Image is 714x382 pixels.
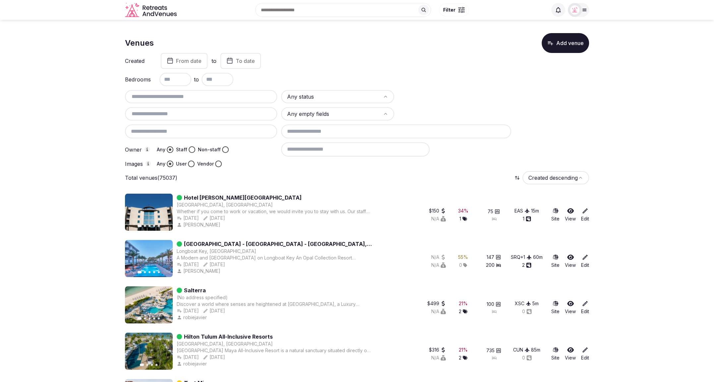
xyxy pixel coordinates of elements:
button: $499 [427,300,446,307]
div: 34 % [458,208,468,214]
img: miaceralde [570,5,579,15]
div: robiejavier [177,360,208,367]
div: [PERSON_NAME] [177,221,222,228]
label: Created [125,58,151,64]
button: 75 [488,208,500,215]
button: Go to slide 1 [140,363,144,366]
button: Go to slide 4 [153,271,155,273]
div: SRQ +1 [511,254,532,261]
div: 55 % [458,254,468,261]
div: Discover a world where senses are heightened at [GEOGRAPHIC_DATA], a Luxury Collection Resort & S... [177,301,371,308]
button: N/A [431,215,446,222]
button: N/A [431,355,446,361]
button: 147 [487,254,501,261]
a: View [565,347,576,361]
img: Featured image for Salterra [125,286,173,323]
button: Go to slide 1 [138,271,142,273]
a: Site [551,254,560,268]
button: [DATE] [177,354,199,360]
div: [PERSON_NAME] [177,268,222,274]
button: 55% [458,254,468,261]
button: Go to slide 2 [144,225,146,227]
span: 147 [487,254,494,261]
button: 85m [531,347,540,353]
button: [DATE] [203,261,225,268]
div: 21 % [459,300,468,307]
button: Go to slide 1 [138,224,142,227]
div: 15 m [531,208,539,214]
a: Hilton Tulum All-Inclusive Resorts [184,333,273,341]
label: Any [157,146,165,153]
div: 2 [459,355,467,361]
div: (No address specified) [177,294,228,301]
span: 200 [486,262,495,268]
button: Go to slide 3 [149,225,150,227]
button: $150 [429,208,446,214]
button: [DATE] [203,215,225,221]
a: Edit [581,208,589,222]
label: Owner [125,147,151,153]
label: to [211,57,216,65]
label: Vendor [197,161,214,167]
img: Featured image for Zota Beach Resort - Longboat Key - Sarasota, FL [125,240,173,277]
span: to [194,75,199,83]
button: [DATE] [203,308,225,314]
div: N/A [431,254,446,261]
button: 0 [522,355,532,361]
div: N/A [431,308,446,315]
button: CUN [513,347,530,353]
button: 2 [522,262,531,268]
img: Featured image for Hotel Palacio de Aiete [125,194,173,231]
label: Staff [176,146,187,153]
a: [GEOGRAPHIC_DATA] - [GEOGRAPHIC_DATA] - [GEOGRAPHIC_DATA], [GEOGRAPHIC_DATA] [184,240,407,248]
div: Whether if you come to work or vacation, we would invite you to stay with us. Our staff is always... [177,208,371,215]
button: robiejavier [177,314,208,321]
a: Hotel [PERSON_NAME][GEOGRAPHIC_DATA] [184,194,302,202]
button: Owner [145,147,150,152]
button: 21% [459,300,468,307]
button: 21% [459,347,468,353]
a: Site [551,300,560,315]
button: Go to slide 4 [155,364,157,366]
div: N/A [431,262,446,268]
span: 735 [486,347,495,354]
div: [DATE] [177,261,199,268]
div: 21 % [459,347,468,353]
div: [DATE] [203,354,225,360]
button: Go to slide 4 [153,317,155,319]
button: Filter [439,4,469,16]
button: 5m [532,300,539,307]
button: Add venue [542,33,589,53]
button: 200 [486,262,501,268]
a: Salterra [184,286,206,294]
div: 85 m [531,347,540,353]
label: Any [157,161,165,167]
button: 60m [533,254,543,261]
button: [DATE] [177,308,199,314]
button: Go to slide 3 [149,317,150,319]
div: A Modern and [GEOGRAPHIC_DATA] on Longboat Key An Opal Collection Resort [GEOGRAPHIC_DATA] is lux... [177,255,371,261]
button: 1 [459,215,467,222]
div: $316 [429,347,446,353]
button: Go to slide 2 [144,271,146,273]
button: 0 [522,308,532,315]
button: 735 [486,347,501,354]
button: SRQ+1 [511,254,532,261]
svg: Retreats and Venues company logo [125,3,178,18]
button: [GEOGRAPHIC_DATA], [GEOGRAPHIC_DATA] [177,341,273,347]
button: 34% [458,208,468,214]
button: XSC [515,300,531,307]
